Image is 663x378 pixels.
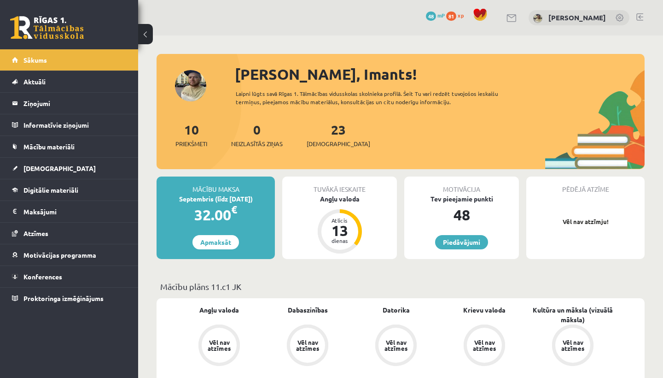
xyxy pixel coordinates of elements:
[352,325,440,368] a: Vēl nav atzīmes
[288,305,328,315] a: Dabaszinības
[426,12,436,21] span: 48
[12,223,127,244] a: Atzīmes
[175,325,263,368] a: Vēl nav atzīmes
[560,339,586,351] div: Vēl nav atzīmes
[307,139,370,148] span: [DEMOGRAPHIC_DATA]
[548,13,606,22] a: [PERSON_NAME]
[533,14,542,23] img: Imants Brokāns
[12,71,127,92] a: Aktuāli
[23,56,47,64] span: Sākums
[231,203,237,216] span: €
[426,12,445,19] a: 48 mP
[326,238,354,243] div: dienas
[446,12,456,21] span: 81
[295,339,320,351] div: Vēl nav atzīmes
[206,339,232,351] div: Vēl nav atzīmes
[282,194,397,204] div: Angļu valoda
[471,339,497,351] div: Vēl nav atzīmes
[383,305,410,315] a: Datorika
[231,139,283,148] span: Neizlasītās ziņas
[440,325,529,368] a: Vēl nav atzīmes
[23,294,104,302] span: Proktoringa izmēģinājums
[23,272,62,281] span: Konferences
[282,177,397,194] div: Tuvākā ieskaite
[526,177,645,194] div: Pēdējā atzīme
[199,305,239,315] a: Angļu valoda
[383,339,409,351] div: Vēl nav atzīmes
[458,12,464,19] span: xp
[23,164,96,172] span: [DEMOGRAPHIC_DATA]
[463,305,506,315] a: Krievu valoda
[157,204,275,226] div: 32.00
[23,251,96,259] span: Motivācijas programma
[23,229,48,237] span: Atzīmes
[175,139,207,148] span: Priekšmeti
[404,204,519,226] div: 48
[437,12,445,19] span: mP
[282,194,397,255] a: Angļu valoda Atlicis 13 dienas
[12,244,127,266] a: Motivācijas programma
[404,194,519,204] div: Tev pieejamie punkti
[12,114,127,136] a: Informatīvie ziņojumi
[12,93,127,114] a: Ziņojumi
[12,179,127,201] a: Digitālie materiāli
[10,16,84,39] a: Rīgas 1. Tālmācības vidusskola
[12,49,127,71] a: Sākums
[160,280,641,293] p: Mācību plāns 11.c1 JK
[235,63,645,85] div: [PERSON_NAME], Imants!
[12,201,127,222] a: Maksājumi
[446,12,468,19] a: 81 xp
[263,325,352,368] a: Vēl nav atzīmes
[529,305,617,325] a: Kultūra un māksla (vizuālā māksla)
[307,121,370,148] a: 23[DEMOGRAPHIC_DATA]
[326,218,354,223] div: Atlicis
[157,177,275,194] div: Mācību maksa
[236,89,529,106] div: Laipni lūgts savā Rīgas 1. Tālmācības vidusskolas skolnieka profilā. Šeit Tu vari redzēt tuvojošo...
[157,194,275,204] div: Septembris (līdz [DATE])
[404,177,519,194] div: Motivācija
[192,235,239,249] a: Apmaksāt
[175,121,207,148] a: 10Priekšmeti
[12,266,127,287] a: Konferences
[12,158,127,179] a: [DEMOGRAPHIC_DATA]
[23,77,46,86] span: Aktuāli
[326,223,354,238] div: 13
[23,142,75,151] span: Mācību materiāli
[529,325,617,368] a: Vēl nav atzīmes
[23,93,127,114] legend: Ziņojumi
[435,235,488,249] a: Piedāvājumi
[531,217,640,226] p: Vēl nav atzīmju!
[23,114,127,136] legend: Informatīvie ziņojumi
[12,288,127,309] a: Proktoringa izmēģinājums
[231,121,283,148] a: 0Neizlasītās ziņas
[23,201,127,222] legend: Maksājumi
[12,136,127,157] a: Mācību materiāli
[23,186,78,194] span: Digitālie materiāli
